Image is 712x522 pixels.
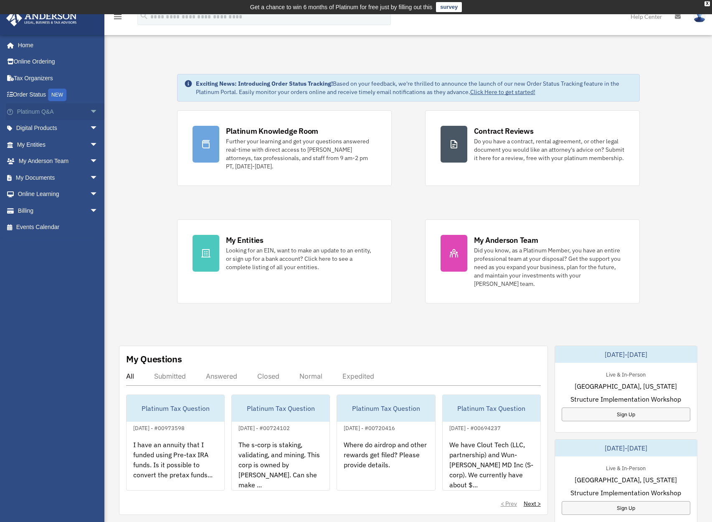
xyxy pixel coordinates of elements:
a: Platinum Knowledge Room Further your learning and get your questions answered real-time with dire... [177,110,392,186]
span: arrow_drop_down [90,120,106,137]
div: My Anderson Team [474,235,538,245]
div: Platinum Knowledge Room [226,126,319,136]
strong: Exciting News: Introducing Order Status Tracking! [196,80,333,87]
div: [DATE] - #00694237 [443,423,507,432]
a: Platinum Tax Question[DATE] - #00973598I have an annuity that I funded using Pre-tax IRA funds. I... [126,395,225,491]
span: arrow_drop_down [90,202,106,219]
div: Answered [206,372,237,380]
a: Platinum Tax Question[DATE] - #00724102The s-corp is staking, validating, and mining. This corp i... [231,395,330,491]
div: Based on your feedback, we're thrilled to announce the launch of our new Order Status Tracking fe... [196,79,633,96]
span: Structure Implementation Workshop [570,394,681,404]
div: Live & In-Person [599,369,652,378]
a: Home [6,37,106,53]
div: [DATE]-[DATE] [555,346,697,363]
div: Do you have a contract, rental agreement, or other legal document you would like an attorney's ad... [474,137,624,162]
a: Events Calendar [6,219,111,236]
div: Where do airdrop and other rewards get filed? Please provide details. [337,433,435,498]
div: I have an annuity that I funded using Pre-tax IRA funds. Is it possible to convert the pretax fun... [127,433,224,498]
span: [GEOGRAPHIC_DATA], [US_STATE] [575,381,677,391]
a: Online Ordering [6,53,111,70]
div: Normal [299,372,322,380]
a: Tax Organizers [6,70,111,87]
div: [DATE] - #00720416 [337,423,402,432]
div: My Entities [226,235,264,245]
a: Platinum Q&Aarrow_drop_down [6,103,111,120]
div: Platinum Tax Question [337,395,435,422]
span: arrow_drop_down [90,186,106,203]
a: My Entitiesarrow_drop_down [6,136,111,153]
img: Anderson Advisors Platinum Portal [4,10,79,26]
div: All [126,372,134,380]
span: [GEOGRAPHIC_DATA], [US_STATE] [575,475,677,485]
div: Platinum Tax Question [232,395,329,422]
div: Platinum Tax Question [443,395,540,422]
div: My Questions [126,353,182,365]
img: User Pic [693,10,706,23]
a: My Entities Looking for an EIN, want to make an update to an entity, or sign up for a bank accoun... [177,219,392,303]
div: Closed [257,372,279,380]
a: Contract Reviews Do you have a contract, rental agreement, or other legal document you would like... [425,110,640,186]
div: Submitted [154,372,186,380]
i: menu [113,12,123,22]
div: Get a chance to win 6 months of Platinum for free just by filling out this [250,2,433,12]
div: Platinum Tax Question [127,395,224,422]
div: Live & In-Person [599,463,652,472]
div: We have Clout Tech (LLC, partnership) and Wun-[PERSON_NAME] MD Inc (S-corp). We currently have ab... [443,433,540,498]
span: arrow_drop_down [90,136,106,153]
div: [DATE] - #00973598 [127,423,191,432]
div: close [704,1,710,6]
a: survey [436,2,462,12]
div: Did you know, as a Platinum Member, you have an entire professional team at your disposal? Get th... [474,246,624,288]
div: [DATE]-[DATE] [555,440,697,456]
span: arrow_drop_down [90,169,106,186]
a: My Documentsarrow_drop_down [6,169,111,186]
a: Sign Up [562,407,690,421]
div: Contract Reviews [474,126,534,136]
a: Next > [524,499,541,508]
a: Online Learningarrow_drop_down [6,186,111,203]
span: Structure Implementation Workshop [570,488,681,498]
a: My Anderson Team Did you know, as a Platinum Member, you have an entire professional team at your... [425,219,640,303]
a: Digital Productsarrow_drop_down [6,120,111,137]
div: Further your learning and get your questions answered real-time with direct access to [PERSON_NAM... [226,137,376,171]
div: Expedited [342,372,374,380]
span: arrow_drop_down [90,153,106,170]
a: Sign Up [562,501,690,515]
div: Looking for an EIN, want to make an update to an entity, or sign up for a bank account? Click her... [226,246,376,271]
span: arrow_drop_down [90,103,106,120]
a: My Anderson Teamarrow_drop_down [6,153,111,170]
i: search [139,11,149,20]
a: Platinum Tax Question[DATE] - #00720416Where do airdrop and other rewards get filed? Please provi... [337,395,435,491]
div: [DATE] - #00724102 [232,423,296,432]
a: menu [113,15,123,22]
a: Click Here to get started! [470,88,535,96]
div: The s-corp is staking, validating, and mining. This corp is owned by [PERSON_NAME]. Can she make ... [232,433,329,498]
a: Billingarrow_drop_down [6,202,111,219]
a: Order StatusNEW [6,87,111,104]
div: NEW [48,89,66,101]
a: Platinum Tax Question[DATE] - #00694237We have Clout Tech (LLC, partnership) and Wun-[PERSON_NAME... [442,395,541,491]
